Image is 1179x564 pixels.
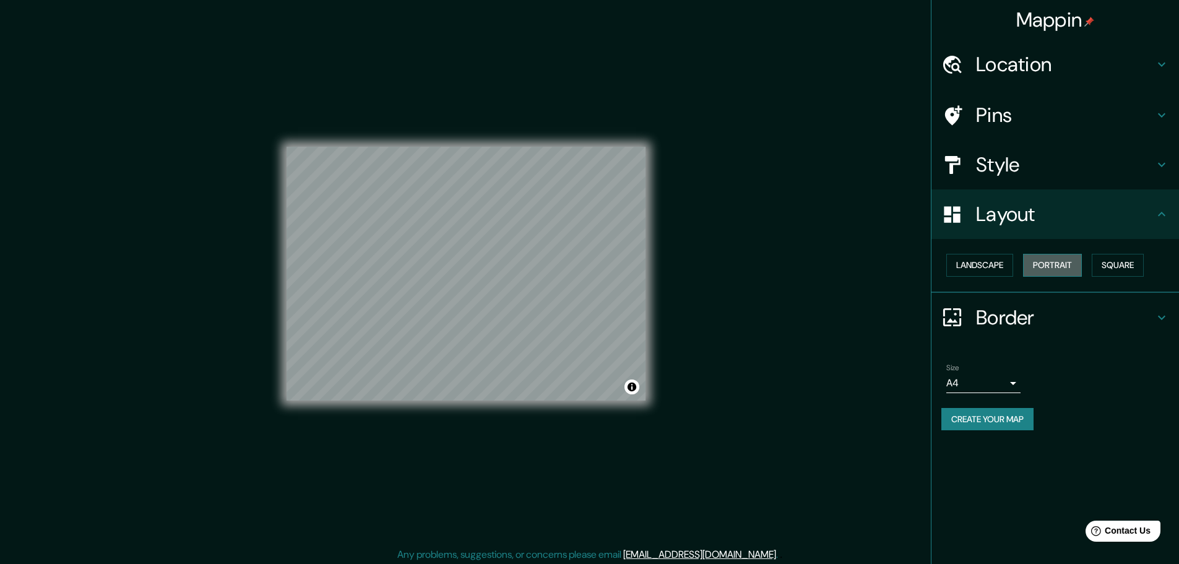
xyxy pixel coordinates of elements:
button: Portrait [1023,254,1082,277]
a: [EMAIL_ADDRESS][DOMAIN_NAME] [623,548,776,561]
div: Border [931,293,1179,342]
div: Location [931,40,1179,89]
div: Pins [931,90,1179,140]
h4: Mappin [1016,7,1095,32]
img: pin-icon.png [1084,17,1094,27]
div: Layout [931,189,1179,239]
canvas: Map [287,147,646,401]
iframe: Help widget launcher [1069,516,1165,550]
label: Size [946,362,959,373]
p: Any problems, suggestions, or concerns please email . [397,547,778,562]
h4: Location [976,52,1154,77]
h4: Layout [976,202,1154,227]
button: Create your map [941,408,1034,431]
button: Toggle attribution [624,380,639,394]
div: . [778,547,780,562]
h4: Style [976,152,1154,177]
div: . [780,547,782,562]
button: Landscape [946,254,1013,277]
button: Square [1092,254,1144,277]
h4: Border [976,305,1154,330]
h4: Pins [976,103,1154,128]
div: A4 [946,373,1021,393]
div: Style [931,140,1179,189]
